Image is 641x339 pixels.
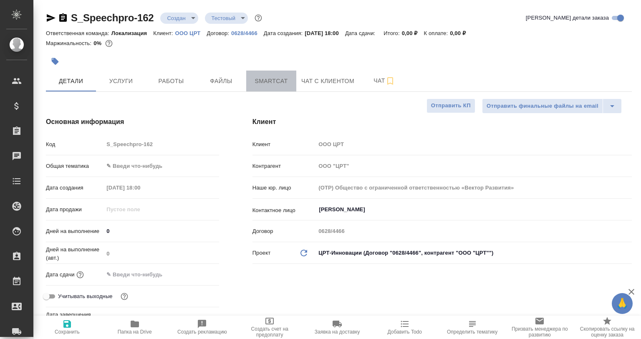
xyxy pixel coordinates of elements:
p: Клиент: [153,30,175,36]
button: Определить тематику [439,316,506,339]
p: 0% [93,40,103,46]
button: Добавить тэг [46,52,64,71]
button: Призвать менеджера по развитию [506,316,573,339]
input: Пустое поле [103,182,177,194]
span: Добавить Todo [388,329,422,335]
h4: Основная информация [46,117,219,127]
p: Общая тематика [46,162,103,170]
span: Чат [364,76,404,86]
h4: Клиент [252,117,632,127]
p: OOO ЦРТ [175,30,207,36]
span: Чат с клиентом [301,76,354,86]
p: Проект [252,249,271,257]
p: Договор: [207,30,231,36]
p: Контрагент [252,162,316,170]
p: Договор [252,227,316,235]
input: Пустое поле [103,138,219,150]
input: Пустое поле [315,138,632,150]
span: Файлы [201,76,241,86]
span: Детали [51,76,91,86]
button: Скопировать ссылку на оценку заказа [573,316,641,339]
p: [DATE] 18:00 [305,30,345,36]
button: Отправить финальные файлы на email [482,99,603,114]
p: Ответственная команда: [46,30,111,36]
button: Скопировать ссылку для ЯМессенджера [46,13,56,23]
input: ✎ Введи что-нибудь [103,268,177,281]
a: 0628/4466 [231,29,264,36]
span: Учитывать выходные [58,292,113,301]
button: 0.00 RUB; [103,38,114,49]
div: ЦРТ-Инновации (Договор "0628/4466", контрагент "ООО "ЦРТ"") [315,246,632,260]
input: Пустое поле [315,160,632,172]
button: Создать рекламацию [169,316,236,339]
p: Контактное лицо [252,206,316,215]
div: Создан [205,13,248,24]
a: OOO ЦРТ [175,29,207,36]
div: Создан [160,13,198,24]
button: Выбери, если сб и вс нужно считать рабочими днями для выполнения заказа. [119,291,130,302]
p: Локализация [111,30,154,36]
p: Дней на выполнение (авт.) [46,245,103,262]
a: S_Speechpro-162 [71,12,154,23]
button: Отправить КП [426,99,475,113]
p: Код [46,140,103,149]
p: Маржинальность: [46,40,93,46]
p: Дата завершения теста [46,311,103,327]
input: Пустое поле [315,182,632,194]
p: 0628/4466 [231,30,264,36]
span: Услуги [101,76,141,86]
span: Работы [151,76,191,86]
p: Дата создания: [264,30,305,36]
button: Папка на Drive [101,316,169,339]
button: Добавить Todo [371,316,439,339]
span: Создать счет на предоплату [241,326,298,338]
p: Наше юр. лицо [252,184,316,192]
button: Если добавить услуги и заполнить их объемом, то дата рассчитается автоматически [75,269,86,280]
p: 0,00 ₽ [450,30,472,36]
p: 0,00 ₽ [402,30,424,36]
p: Дней на выполнение [46,227,103,235]
input: Пустое поле [103,248,219,260]
button: Open [627,209,629,210]
button: Сохранить [33,316,101,339]
p: К оплате: [424,30,450,36]
input: Пустое поле [103,203,177,215]
p: Клиент [252,140,316,149]
div: ✎ Введи что-нибудь [103,159,219,173]
input: ✎ Введи что-нибудь [103,225,219,237]
span: Папка на Drive [118,329,152,335]
span: Отправить финальные файлы на email [487,101,598,111]
button: Скопировать ссылку [58,13,68,23]
span: Сохранить [55,329,80,335]
span: 🙏 [615,295,629,312]
span: Smartcat [251,76,291,86]
button: Заявка на доставку [303,316,371,339]
p: Дата продажи [46,205,103,214]
button: Создан [164,15,188,22]
span: Заявка на доставку [315,329,360,335]
button: Доп статусы указывают на важность/срочность заказа [253,13,264,23]
p: Дата создания [46,184,103,192]
div: ✎ Введи что-нибудь [106,162,209,170]
span: Определить тематику [447,329,497,335]
span: Скопировать ссылку на оценку заказа [578,326,636,338]
p: Дата сдачи [46,271,75,279]
input: Пустое поле [315,225,632,237]
span: Создать рекламацию [177,329,227,335]
p: Итого: [384,30,401,36]
span: [PERSON_NAME] детали заказа [526,14,609,22]
button: Создать счет на предоплату [236,316,303,339]
span: Отправить КП [431,101,471,111]
button: 🙏 [612,293,633,314]
button: Тестовый [209,15,238,22]
div: split button [482,99,622,114]
span: Призвать менеджера по развитию [511,326,568,338]
input: ✎ Введи что-нибудь [103,313,177,325]
svg: Подписаться [385,76,395,86]
p: Дата сдачи: [345,30,377,36]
